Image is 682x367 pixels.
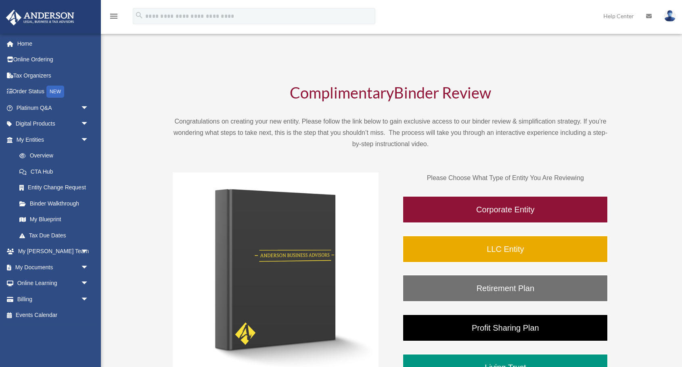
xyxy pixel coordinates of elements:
a: Home [6,36,101,52]
a: menu [109,14,119,21]
a: Online Ordering [6,52,101,68]
a: Order StatusNEW [6,84,101,100]
span: Binder Review [394,83,491,102]
img: Anderson Advisors Platinum Portal [4,10,77,25]
div: NEW [46,86,64,98]
span: arrow_drop_down [81,259,97,276]
i: search [135,11,144,20]
a: Digital Productsarrow_drop_down [6,116,101,132]
span: arrow_drop_down [81,243,97,260]
a: My Entitiesarrow_drop_down [6,132,101,148]
a: Overview [11,148,101,164]
a: Platinum Q&Aarrow_drop_down [6,100,101,116]
a: Tax Organizers [6,67,101,84]
a: CTA Hub [11,164,101,180]
a: Tax Due Dates [11,227,101,243]
a: LLC Entity [402,235,608,263]
i: menu [109,11,119,21]
span: arrow_drop_down [81,116,97,132]
a: Billingarrow_drop_down [6,291,101,307]
a: Retirement Plan [402,275,608,302]
a: My Blueprint [11,212,101,228]
img: User Pic [664,10,676,22]
a: Events Calendar [6,307,101,323]
p: Please Choose What Type of Entity You Are Reviewing [402,172,608,184]
a: Binder Walkthrough [11,195,97,212]
a: Online Learningarrow_drop_down [6,275,101,292]
span: arrow_drop_down [81,100,97,116]
a: My [PERSON_NAME] Teamarrow_drop_down [6,243,101,260]
a: Corporate Entity [402,196,608,223]
a: Entity Change Request [11,180,101,196]
span: arrow_drop_down [81,132,97,148]
a: Profit Sharing Plan [402,314,608,342]
span: Complimentary [290,83,394,102]
span: arrow_drop_down [81,275,97,292]
a: My Documentsarrow_drop_down [6,259,101,275]
p: Congratulations on creating your new entity. Please follow the link below to gain exclusive acces... [173,116,609,150]
span: arrow_drop_down [81,291,97,308]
